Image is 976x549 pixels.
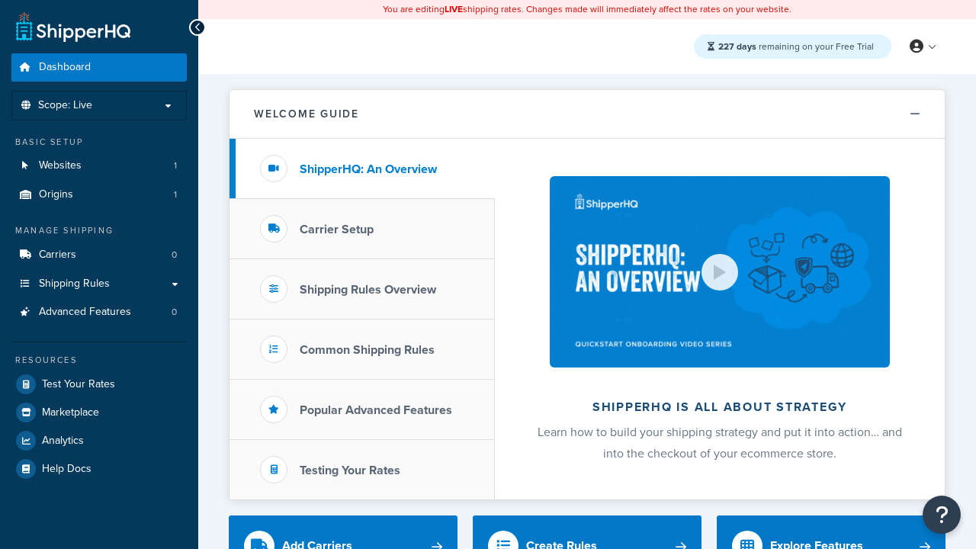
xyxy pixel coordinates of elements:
[11,181,187,209] a: Origins1
[11,399,187,426] a: Marketplace
[300,403,452,417] h3: Popular Advanced Features
[42,406,99,419] span: Marketplace
[445,2,463,16] b: LIVE
[254,108,359,120] h2: Welcome Guide
[11,455,187,483] a: Help Docs
[39,188,73,201] span: Origins
[39,306,131,319] span: Advanced Features
[39,249,76,262] span: Carriers
[11,152,187,180] a: Websites1
[11,224,187,237] div: Manage Shipping
[535,400,904,414] h2: ShipperHQ is all about strategy
[174,188,177,201] span: 1
[300,343,435,357] h3: Common Shipping Rules
[11,53,187,82] a: Dashboard
[11,298,187,326] li: Advanced Features
[39,159,82,172] span: Websites
[11,181,187,209] li: Origins
[11,298,187,326] a: Advanced Features0
[300,162,437,176] h3: ShipperHQ: An Overview
[39,61,91,74] span: Dashboard
[11,241,187,269] li: Carriers
[38,99,92,112] span: Scope: Live
[11,427,187,454] a: Analytics
[300,283,436,297] h3: Shipping Rules Overview
[11,371,187,398] a: Test Your Rates
[11,152,187,180] li: Websites
[174,159,177,172] span: 1
[550,176,890,368] img: ShipperHQ is all about strategy
[300,464,400,477] h3: Testing Your Rates
[11,241,187,269] a: Carriers0
[230,90,945,139] button: Welcome Guide
[718,40,874,53] span: remaining on your Free Trial
[39,278,110,291] span: Shipping Rules
[11,354,187,367] div: Resources
[538,423,902,462] span: Learn how to build your shipping strategy and put it into action… and into the checkout of your e...
[42,435,84,448] span: Analytics
[923,496,961,534] button: Open Resource Center
[42,463,91,476] span: Help Docs
[172,306,177,319] span: 0
[11,136,187,149] div: Basic Setup
[300,223,374,236] h3: Carrier Setup
[172,249,177,262] span: 0
[718,40,756,53] strong: 227 days
[42,378,115,391] span: Test Your Rates
[11,270,187,298] a: Shipping Rules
